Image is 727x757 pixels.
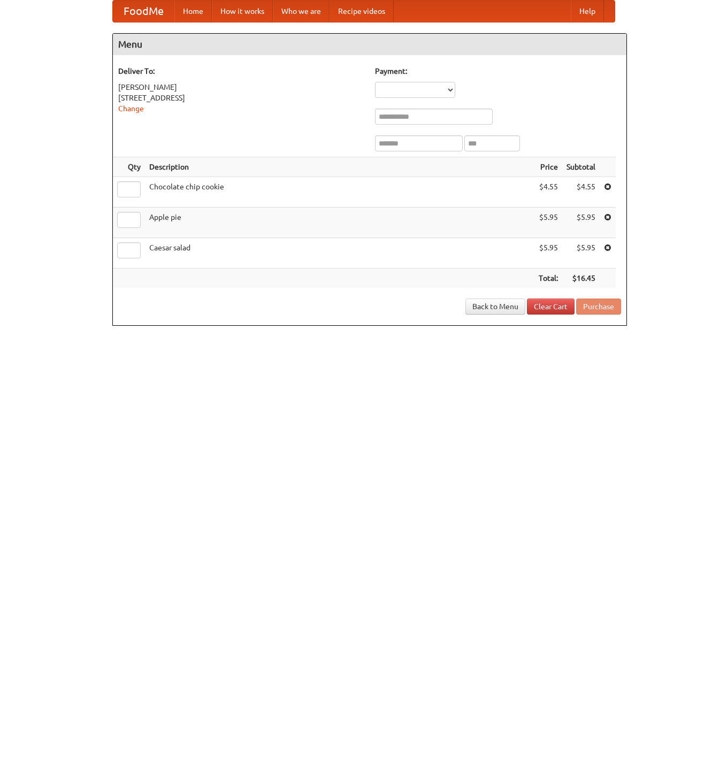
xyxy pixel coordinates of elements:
[113,157,145,177] th: Qty
[527,299,575,315] a: Clear Cart
[113,34,626,55] h4: Menu
[571,1,604,22] a: Help
[118,82,364,93] div: [PERSON_NAME]
[118,93,364,103] div: [STREET_ADDRESS]
[562,269,600,288] th: $16.45
[562,177,600,208] td: $4.55
[330,1,394,22] a: Recipe videos
[534,208,562,238] td: $5.95
[534,157,562,177] th: Price
[174,1,212,22] a: Home
[145,208,534,238] td: Apple pie
[145,238,534,269] td: Caesar salad
[375,66,621,77] h5: Payment:
[562,208,600,238] td: $5.95
[534,269,562,288] th: Total:
[465,299,525,315] a: Back to Menu
[534,177,562,208] td: $4.55
[562,157,600,177] th: Subtotal
[145,157,534,177] th: Description
[145,177,534,208] td: Chocolate chip cookie
[118,66,364,77] h5: Deliver To:
[273,1,330,22] a: Who we are
[562,238,600,269] td: $5.95
[113,1,174,22] a: FoodMe
[576,299,621,315] button: Purchase
[534,238,562,269] td: $5.95
[118,104,144,113] a: Change
[212,1,273,22] a: How it works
